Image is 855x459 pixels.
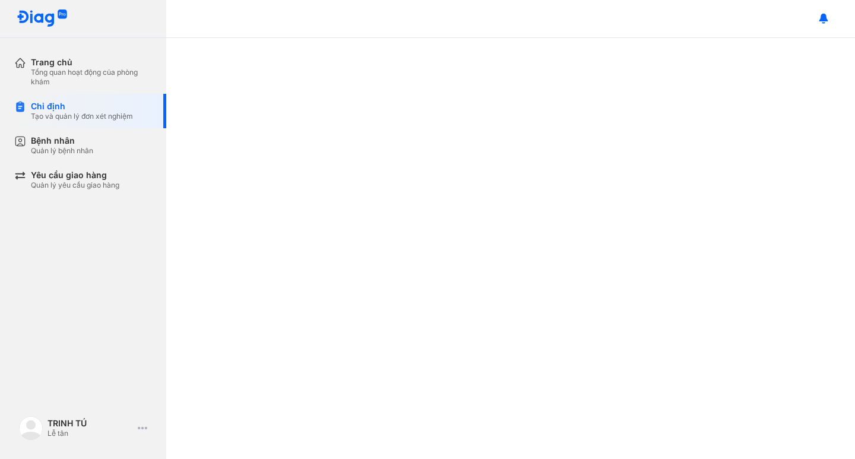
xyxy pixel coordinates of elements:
div: Yêu cầu giao hàng [31,170,119,181]
img: logo [17,10,68,28]
img: logo [19,416,43,440]
div: Lễ tân [47,429,133,438]
div: Trang chủ [31,57,152,68]
div: Quản lý yêu cầu giao hàng [31,181,119,190]
div: TRINH TÚ [47,418,133,429]
div: Tạo và quản lý đơn xét nghiệm [31,112,133,121]
div: Bệnh nhân [31,135,93,146]
div: Quản lý bệnh nhân [31,146,93,156]
div: Chỉ định [31,101,133,112]
div: Tổng quan hoạt động của phòng khám [31,68,152,87]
